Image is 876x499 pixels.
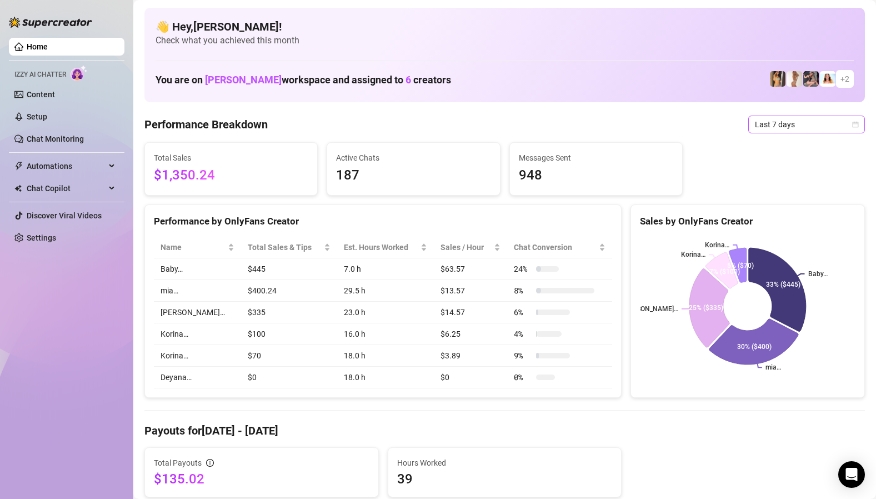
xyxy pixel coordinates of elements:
[514,371,532,383] span: 0 %
[514,263,532,275] span: 24 %
[755,116,858,133] span: Last 7 days
[434,302,507,323] td: $14.57
[154,165,308,186] span: $1,350.24
[397,457,613,469] span: Hours Worked
[156,74,451,86] h1: You are on workspace and assigned to creators
[337,280,434,302] td: 29.5 h
[820,71,835,87] img: mia
[838,461,865,488] div: Open Intercom Messenger
[144,423,865,438] h4: Payouts for [DATE] - [DATE]
[156,34,854,47] span: Check what you achieved this month
[519,165,673,186] span: 948
[434,237,507,258] th: Sales / Hour
[154,345,241,367] td: Korina…
[337,323,434,345] td: 16.0 h
[840,73,849,85] span: + 2
[434,345,507,367] td: $3.89
[241,323,337,345] td: $100
[406,74,411,86] span: 6
[205,74,282,86] span: [PERSON_NAME]
[434,280,507,302] td: $13.57
[154,152,308,164] span: Total Sales
[337,258,434,280] td: 7.0 h
[337,345,434,367] td: 18.0 h
[154,457,202,469] span: Total Payouts
[154,470,369,488] span: $135.02
[705,241,730,249] text: Korina…
[27,42,48,51] a: Home
[519,152,673,164] span: Messages Sent
[71,65,88,81] img: AI Chatter
[241,302,337,323] td: $335
[241,237,337,258] th: Total Sales & Tips
[336,165,490,186] span: 187
[154,280,241,302] td: mia…
[808,270,828,278] text: Baby…
[507,237,612,258] th: Chat Conversion
[852,121,859,128] span: calendar
[514,241,597,253] span: Chat Conversion
[344,241,418,253] div: Est. Hours Worked
[397,470,613,488] span: 39
[434,367,507,388] td: $0
[434,258,507,280] td: $63.57
[27,179,106,197] span: Chat Copilot
[514,350,532,362] span: 9 %
[27,211,102,220] a: Discover Viral Videos
[514,328,532,340] span: 4 %
[144,117,268,132] h4: Performance Breakdown
[440,241,492,253] span: Sales / Hour
[27,157,106,175] span: Automations
[336,152,490,164] span: Active Chats
[27,134,84,143] a: Chat Monitoring
[206,459,214,467] span: info-circle
[241,367,337,388] td: $0
[803,71,819,87] img: Korina
[241,345,337,367] td: $70
[161,241,226,253] span: Name
[154,302,241,323] td: [PERSON_NAME]…
[14,162,23,171] span: thunderbolt
[14,69,66,80] span: Izzy AI Chatter
[154,214,612,229] div: Performance by OnlyFans Creator
[770,71,785,87] img: Karlea
[14,184,22,192] img: Chat Copilot
[787,71,802,87] img: Korina
[27,90,55,99] a: Content
[154,323,241,345] td: Korina…
[154,367,241,388] td: Deyana…
[9,17,92,28] img: logo-BBDzfeDw.svg
[337,367,434,388] td: 18.0 h
[241,280,337,302] td: $400.24
[765,364,781,372] text: mia…
[27,112,47,121] a: Setup
[154,258,241,280] td: Baby…
[514,285,532,297] span: 8 %
[681,251,705,258] text: Korina…
[337,302,434,323] td: 23.0 h
[27,233,56,242] a: Settings
[514,306,532,318] span: 6 %
[154,237,241,258] th: Name
[640,214,855,229] div: Sales by OnlyFans Creator
[248,241,322,253] span: Total Sales & Tips
[156,19,854,34] h4: 👋 Hey, [PERSON_NAME] !
[623,305,678,313] text: [PERSON_NAME]…
[241,258,337,280] td: $445
[434,323,507,345] td: $6.25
